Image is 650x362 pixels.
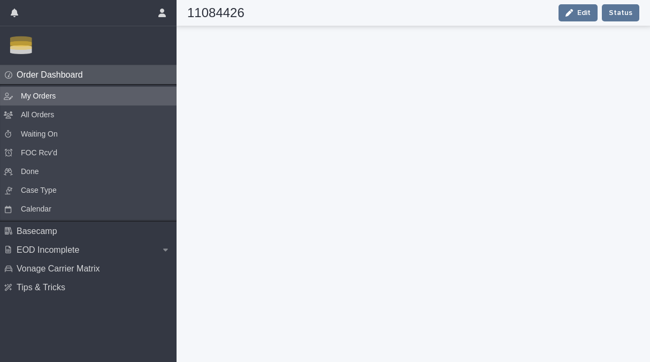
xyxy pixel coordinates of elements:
[602,4,639,21] button: Status
[9,35,34,56] img: Zbn3osBRTqmJoOucoKu4
[12,226,66,236] p: Basecamp
[12,185,65,195] p: Case Type
[12,204,60,214] p: Calendar
[577,9,591,17] span: Edit
[12,263,109,274] p: Vonage Carrier Matrix
[12,167,47,177] p: Done
[12,70,91,80] p: Order Dashboard
[12,282,74,292] p: Tips & Tricks
[187,5,244,21] h2: 11084426
[12,110,63,120] p: All Orders
[559,4,598,21] button: Edit
[12,148,66,158] p: FOC Rcv'd
[12,129,66,139] p: Waiting On
[12,91,64,101] p: My Orders
[12,245,88,255] p: EOD Incomplete
[609,7,632,18] span: Status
